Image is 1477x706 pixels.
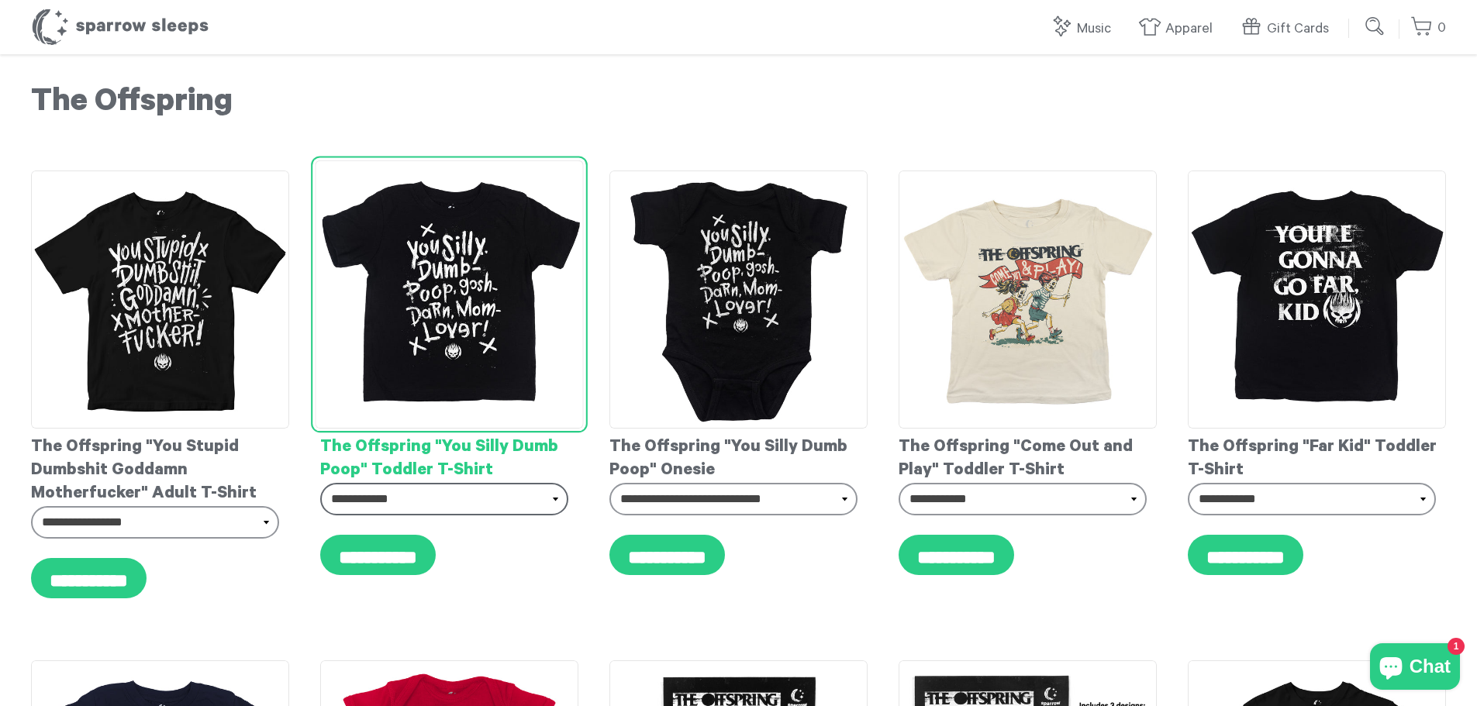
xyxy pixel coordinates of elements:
[1050,12,1119,46] a: Music
[31,85,1446,124] h1: The Offspring
[899,429,1157,483] div: The Offspring "Come Out and Play" Toddler T-Shirt
[1360,11,1391,42] input: Submit
[1410,12,1446,45] a: 0
[609,429,868,483] div: The Offspring "You Silly Dumb Poop" Onesie
[315,160,583,429] img: TheOffspring-YouSilly-ToddlerT-shirt_grande.jpg
[1138,12,1220,46] a: Apparel
[899,170,1157,429] img: TheOffspring-ComeOutAndPlay-ToddlerT-shirt_grande.jpg
[31,429,289,506] div: The Offspring "You Stupid Dumbshit Goddamn Motherfucker" Adult T-Shirt
[31,170,289,429] img: TheOffspring-YouStupid-AdultT-shirt_grande.jpg
[1240,12,1337,46] a: Gift Cards
[1188,429,1446,483] div: The Offspring "Far Kid" Toddler T-Shirt
[1365,643,1465,694] inbox-online-store-chat: Shopify online store chat
[31,8,209,46] h1: Sparrow Sleeps
[1188,170,1446,429] img: TheOffspring-GoFar_Back_-ToddlerT-shirt_grande.jpg
[320,429,578,483] div: The Offspring "You Silly Dumb Poop" Toddler T-Shirt
[609,170,868,429] img: TheOffspring-YouSilly-Onesie_grande.jpg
